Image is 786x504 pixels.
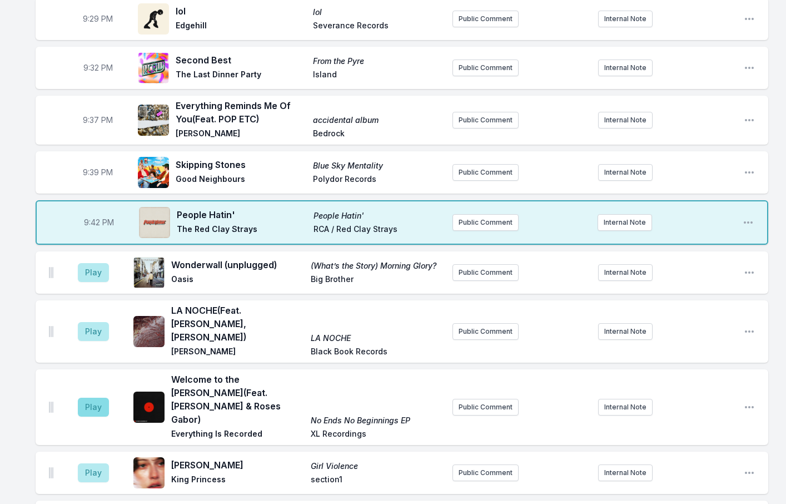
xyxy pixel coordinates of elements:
[78,398,109,417] button: Play
[743,217,754,228] button: Open playlist item options
[598,112,653,129] button: Internal Note
[311,333,444,344] span: LA NOCHE
[313,160,444,171] span: Blue Sky Mentality
[171,258,304,271] span: Wonderwall (unplugged)
[313,174,444,187] span: Polydor Records
[744,467,755,478] button: Open playlist item options
[311,415,444,426] span: No Ends No Beginnings EP
[744,267,755,278] button: Open playlist item options
[133,316,165,347] img: LA NOCHE
[452,214,519,231] button: Public Comment
[176,20,306,33] span: Edgehill
[311,474,444,487] span: section1
[598,399,653,416] button: Internal Note
[138,52,169,83] img: From the Pyre
[744,167,755,178] button: Open playlist item options
[176,128,306,141] span: [PERSON_NAME]
[177,208,307,221] span: People Hatin'
[452,465,519,481] button: Public Comment
[176,174,306,187] span: Good Neighbours
[313,69,444,82] span: Island
[744,326,755,337] button: Open playlist item options
[452,60,519,76] button: Public Comment
[138,3,169,34] img: lol
[313,7,444,18] span: lol
[139,207,170,238] img: People Hatin'
[313,20,444,33] span: Severance Records
[83,115,113,126] span: Timestamp
[133,257,165,288] img: (What’s the Story) Morning Glory?
[452,264,519,281] button: Public Comment
[598,323,653,340] button: Internal Note
[78,322,109,341] button: Play
[313,115,444,126] span: accidental album
[598,264,653,281] button: Internal Note
[176,99,306,126] span: Everything Reminds Me Of You (Feat. POP ETC)
[171,274,304,287] span: Oasis
[176,4,306,18] span: lol
[83,13,113,24] span: Timestamp
[598,465,653,481] button: Internal Note
[744,402,755,413] button: Open playlist item options
[176,69,306,82] span: The Last Dinner Party
[49,467,53,478] img: Drag Handle
[314,224,444,237] span: RCA / Red Clay Strays
[133,457,165,488] img: Girl Violence
[598,164,653,181] button: Internal Note
[311,428,444,442] span: XL Recordings
[171,458,304,472] span: [PERSON_NAME]
[744,13,755,24] button: Open playlist item options
[598,214,652,231] button: Internal Note
[83,167,113,178] span: Timestamp
[133,392,165,423] img: No Ends No Beginnings EP
[177,224,307,237] span: The Red Clay Strays
[311,461,444,472] span: Girl Violence
[598,11,653,27] button: Internal Note
[176,158,306,171] span: Skipping Stones
[311,260,444,271] span: (What’s the Story) Morning Glory?
[452,112,519,129] button: Public Comment
[311,274,444,287] span: Big Brother
[311,346,444,359] span: Black Book Records
[313,56,444,67] span: From the Pyre
[598,60,653,76] button: Internal Note
[452,399,519,416] button: Public Comment
[138,105,169,136] img: accidental album
[452,164,519,181] button: Public Comment
[744,115,755,126] button: Open playlist item options
[171,346,304,359] span: [PERSON_NAME]
[84,217,114,228] span: Timestamp
[171,474,304,487] span: King Princess
[314,210,444,221] span: People Hatin'
[171,428,304,442] span: Everything Is Recorded
[452,323,519,340] button: Public Comment
[83,62,113,73] span: Timestamp
[49,402,53,413] img: Drag Handle
[49,267,53,278] img: Drag Handle
[744,62,755,73] button: Open playlist item options
[452,11,519,27] button: Public Comment
[78,463,109,482] button: Play
[171,373,304,426] span: Welcome to the [PERSON_NAME] (Feat. [PERSON_NAME] & Roses Gabor)
[138,157,169,188] img: Blue Sky Mentality
[176,53,306,67] span: Second Best
[313,128,444,141] span: Bedrock
[49,326,53,337] img: Drag Handle
[78,263,109,282] button: Play
[171,304,304,344] span: LA NOCHE (Feat. [PERSON_NAME], [PERSON_NAME])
